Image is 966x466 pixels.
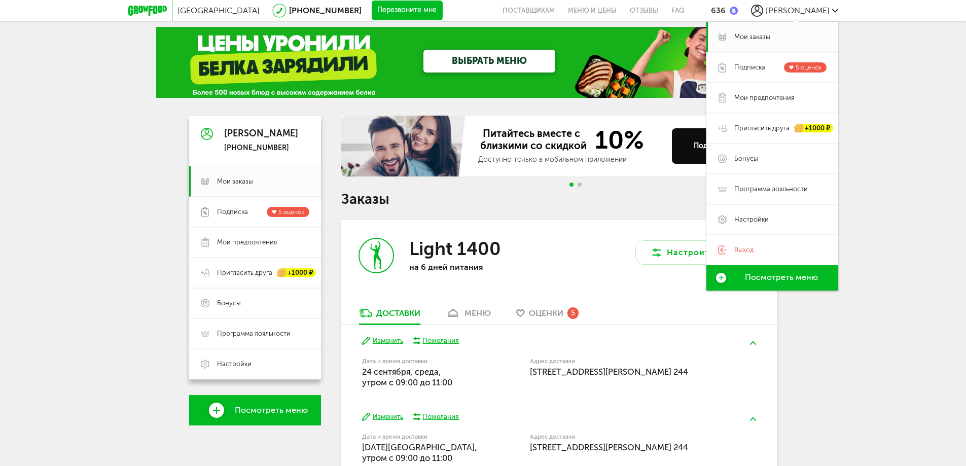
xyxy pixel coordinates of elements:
div: +1000 ₽ [277,269,316,277]
a: Программа лояльности [189,318,321,349]
label: Дата и время доставки [362,434,478,440]
a: Мои заказы [189,166,321,197]
a: Настройки [706,204,838,235]
div: 636 [711,6,726,15]
span: [STREET_ADDRESS][PERSON_NAME] 244 [530,367,688,377]
h1: Заказы [341,193,777,206]
img: arrow-up-green.5eb5f82.svg [750,417,756,421]
button: Перезвоните мне [372,1,443,21]
span: Мои заказы [734,32,770,42]
div: [PHONE_NUMBER] [224,144,298,153]
a: Мои предпочтения [189,227,321,258]
span: [DATE][GEOGRAPHIC_DATA], утром c 09:00 до 11:00 [362,442,477,463]
a: Бонусы [189,288,321,318]
a: Мои заказы [706,22,838,52]
button: Пожелания [413,412,459,421]
span: 5 оценок [278,208,304,216]
span: Программа лояльности [217,329,291,338]
span: 5 оценок [796,64,821,71]
span: Программа лояльности [734,185,808,194]
span: [STREET_ADDRESS][PERSON_NAME] 244 [530,442,688,452]
span: 24 сентября, среда, утром c 09:00 до 11:00 [362,367,452,387]
span: Выход [734,245,754,255]
span: Мои предпочтения [734,93,794,102]
a: Бонусы [706,144,838,174]
img: arrow-up-green.5eb5f82.svg [750,341,756,345]
a: ВЫБРАТЬ МЕНЮ [423,50,555,73]
span: Бонусы [734,154,758,163]
a: Мои предпочтения [706,83,838,113]
span: Пригласить друга [734,124,790,133]
a: Подписка 5 оценок [706,52,838,83]
a: Оценки 5 [511,308,584,324]
a: Посмотреть меню [189,395,321,425]
a: Настройки [189,349,321,379]
button: Настроить меню [635,240,757,265]
img: family-banner.579af9d.jpg [341,116,468,176]
span: Go to slide 2 [578,183,582,187]
span: Бонусы [217,299,241,308]
div: Пожелания [422,336,459,345]
span: [GEOGRAPHIC_DATA] [177,6,260,15]
span: Мои заказы [217,177,253,186]
span: Питайтесь вместе с близкими со скидкой [478,127,589,153]
button: Подробнее [672,128,761,164]
div: +1000 ₽ [795,124,833,132]
span: Посмотреть меню [235,406,308,415]
div: Подробнее [694,141,743,151]
div: [PERSON_NAME] [224,129,298,139]
div: Пожелания [422,412,459,421]
h3: Light 1400 [409,238,501,260]
label: Адрес доставки [530,434,719,440]
a: Пригласить друга +1000 ₽ [189,258,321,288]
span: Оценки [529,308,563,318]
div: Доставки [376,308,420,318]
a: Посмотреть меню [706,265,838,291]
label: Адрес доставки [530,359,719,364]
span: Подписка [734,63,765,72]
button: Пожелания [413,336,459,345]
button: Изменить [362,336,403,346]
div: 5 [567,307,579,318]
p: на 6 дней питания [409,262,541,272]
span: Настройки [734,215,769,224]
label: Дата и время доставки [362,359,478,364]
a: [PHONE_NUMBER] [289,6,362,15]
span: Пригласить друга [217,268,272,277]
span: Посмотреть меню [745,273,818,282]
a: Программа лояльности [706,174,838,204]
a: Выход [706,235,838,265]
span: Настройки [217,360,252,369]
button: Изменить [362,412,403,422]
a: Пригласить друга +1000 ₽ [706,113,838,144]
span: [PERSON_NAME] [766,6,830,15]
div: меню [464,308,491,318]
a: Подписка 5 оценок [189,197,321,227]
img: bonus_b.cdccf46.png [730,7,738,15]
a: Доставки [354,308,425,324]
a: меню [441,308,496,324]
span: Go to slide 1 [569,183,574,187]
span: Мои предпочтения [217,238,277,247]
span: 10% [589,127,644,153]
div: Доступно только в мобильном приложении [478,155,664,165]
span: Подписка [217,207,248,217]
